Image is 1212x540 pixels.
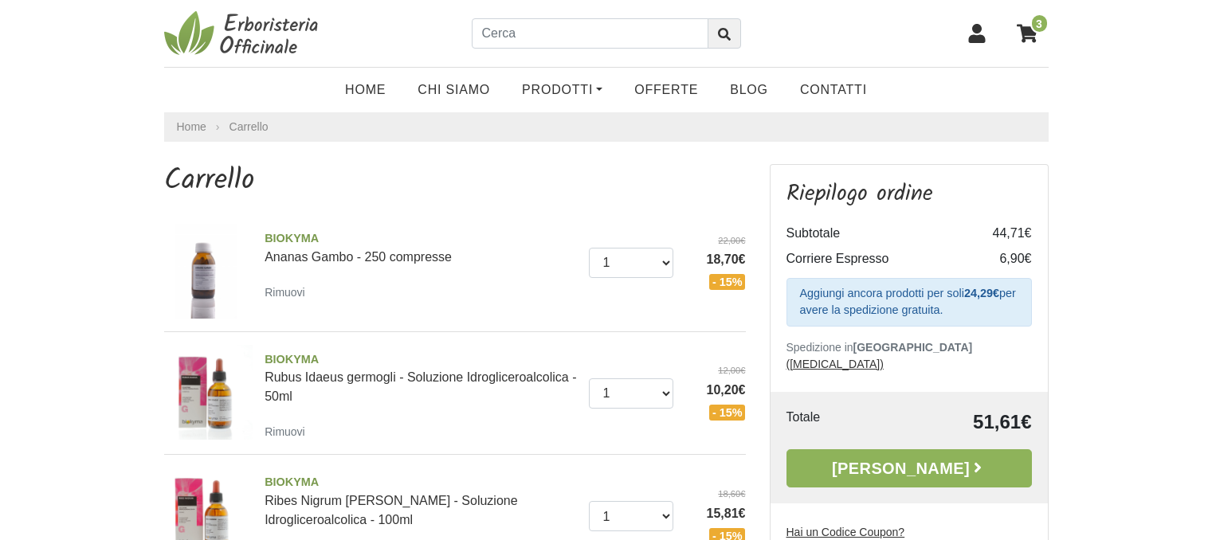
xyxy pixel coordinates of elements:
[709,274,746,290] span: - 15%
[1030,14,1049,33] span: 3
[964,287,999,299] strong: 24,29€
[265,282,312,302] a: Rimuovi
[265,425,305,438] small: Rimuovi
[472,18,708,49] input: Cerca
[164,10,324,57] img: Erboristeria Officinale
[265,421,312,441] a: Rimuovi
[329,74,402,106] a: Home
[786,358,884,370] a: ([MEDICAL_DATA])
[786,449,1032,487] a: [PERSON_NAME]
[685,250,746,269] span: 18,70€
[685,487,746,501] del: 18,60€
[265,286,305,299] small: Rimuovi
[164,164,746,198] h1: Carrello
[968,221,1032,246] td: 44,71€
[786,408,877,436] td: Totale
[265,230,577,248] span: BIOKYMA
[786,246,968,272] td: Corriere Espresso
[164,112,1049,142] nav: breadcrumb
[685,364,746,378] del: 12,00€
[786,339,1032,373] p: Spedizione in
[159,345,253,440] img: Rubus Idaeus germogli - Soluzione Idrogliceroalcolica - 50ml
[265,351,577,404] a: BIOKYMARubus Idaeus germogli - Soluzione Idrogliceroalcolica - 50ml
[786,221,968,246] td: Subtotale
[786,526,905,538] u: Hai un Codice Coupon?
[786,181,1032,208] h3: Riepilogo ordine
[159,224,253,319] img: Ananas Gambo - 250 compresse
[265,474,577,526] a: BIOKYMARibes Nigrum [PERSON_NAME] - Soluzione Idrogliceroalcolica - 100ml
[229,120,269,133] a: Carrello
[853,341,973,354] b: [GEOGRAPHIC_DATA]
[506,74,618,106] a: Prodotti
[784,74,883,106] a: Contatti
[714,74,784,106] a: Blog
[265,351,577,369] span: BIOKYMA
[877,408,1032,436] td: 51,61€
[968,246,1032,272] td: 6,90€
[618,74,714,106] a: OFFERTE
[265,474,577,491] span: BIOKYMA
[709,405,746,421] span: - 15%
[685,504,746,523] span: 15,81€
[177,119,206,135] a: Home
[265,230,577,264] a: BIOKYMAAnanas Gambo - 250 compresse
[685,234,746,248] del: 22,00€
[402,74,506,106] a: Chi Siamo
[786,278,1032,327] div: Aggiungi ancora prodotti per soli per avere la spedizione gratuita.
[685,381,746,400] span: 10,20€
[1009,14,1049,53] a: 3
